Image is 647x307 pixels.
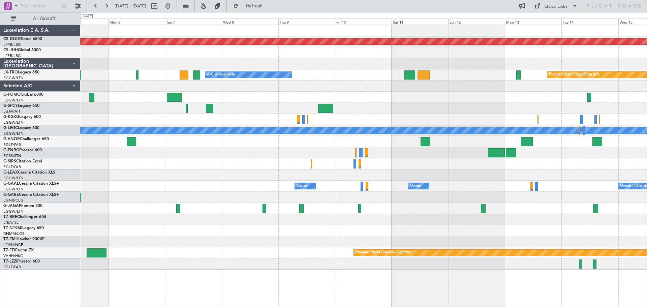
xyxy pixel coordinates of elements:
a: EGGW/LTN [3,176,24,181]
span: G-SPCY [3,104,18,108]
a: LGAV/ATH [3,109,22,114]
span: Refresh [240,4,269,8]
a: T7-EMIHawker 900XP [3,237,44,241]
a: LFMN/NCE [3,242,23,247]
a: EGLF/FAB [3,164,21,170]
a: T7-FFIFalcon 7X [3,248,34,252]
span: LX-TRO [3,70,18,74]
div: Sat 11 [392,19,448,25]
span: T7-EMI [3,237,17,241]
button: Refresh [230,1,271,11]
a: EGLF/FAB [3,142,21,147]
span: G-GARE [3,193,19,197]
div: Sun 12 [448,19,505,25]
button: All Aircraft [7,13,73,24]
a: DNMM/LOS [3,231,24,236]
div: Mon 6 [108,19,165,25]
a: T7-LZZIPraetor 600 [3,259,40,264]
a: EGGW/LTN [3,75,24,81]
span: G-GAAL [3,182,19,186]
span: T7-BRE [3,215,17,219]
span: CS-DOU [3,37,19,41]
span: G-JAGA [3,204,19,208]
span: T7-N1960 [3,226,22,230]
span: All Aircraft [18,16,71,21]
span: G-LEGC [3,126,18,130]
div: Owner [410,181,421,191]
div: Owner [297,181,308,191]
div: Planned Maint Geneva (Cointrin) [356,248,411,258]
a: G-JAGAPhenom 300 [3,204,42,208]
div: Tue 14 [561,19,618,25]
div: Planned Maint Riga (Riga Intl) [549,70,599,80]
div: [DATE] [82,13,93,19]
a: G-KGKGLegacy 600 [3,115,41,119]
div: Wed 8 [222,19,278,25]
span: G-VNOR [3,137,20,141]
a: EGNR/CEG [3,198,24,203]
a: G-SIRSCitation Excel [3,159,42,163]
span: T7-FFI [3,248,15,252]
a: T7-BREChallenger 604 [3,215,46,219]
a: EGGW/LTN [3,187,24,192]
a: G-FOMOGlobal 6000 [3,93,43,97]
a: G-SPCYLegacy 650 [3,104,39,108]
span: G-ENRG [3,148,19,152]
a: EGGW/LTN [3,131,24,136]
div: Thu 9 [278,19,335,25]
div: Quick Links [545,3,567,10]
span: G-FOMO [3,93,21,97]
a: CS-DOUGlobal 6500 [3,37,42,41]
a: G-VNORChallenger 650 [3,137,49,141]
a: G-LEAXCessna Citation XLS [3,171,55,175]
span: [DATE] - [DATE] [115,3,146,9]
a: T7-N1960Legacy 650 [3,226,44,230]
div: A/C Unavailable [207,70,235,80]
a: EGSS/STN [3,153,21,158]
span: T7-LZZI [3,259,17,264]
a: LFPB/LBG [3,42,21,47]
a: EGGW/LTN [3,209,24,214]
div: Fri 10 [335,19,392,25]
a: LX-TROLegacy 650 [3,70,39,74]
input: Trip Number [21,1,59,11]
a: G-ENRGPraetor 600 [3,148,42,152]
a: LFPB/LBG [3,53,21,58]
div: Mon 13 [505,19,561,25]
a: VHHH/HKG [3,253,23,258]
span: G-SIRS [3,159,16,163]
a: G-LEGCLegacy 600 [3,126,39,130]
span: G-LEAX [3,171,18,175]
a: LTBA/ISL [3,220,19,225]
span: CS-JHH [3,48,18,52]
a: CS-JHHGlobal 6000 [3,48,41,52]
span: G-KGKG [3,115,19,119]
a: EGGW/LTN [3,120,24,125]
button: Quick Links [531,1,581,11]
a: G-GARECessna Citation XLS+ [3,193,59,197]
a: EGLF/FAB [3,265,21,270]
a: EGGW/LTN [3,98,24,103]
div: Tue 7 [165,19,221,25]
a: G-GAALCessna Citation XLS+ [3,182,59,186]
